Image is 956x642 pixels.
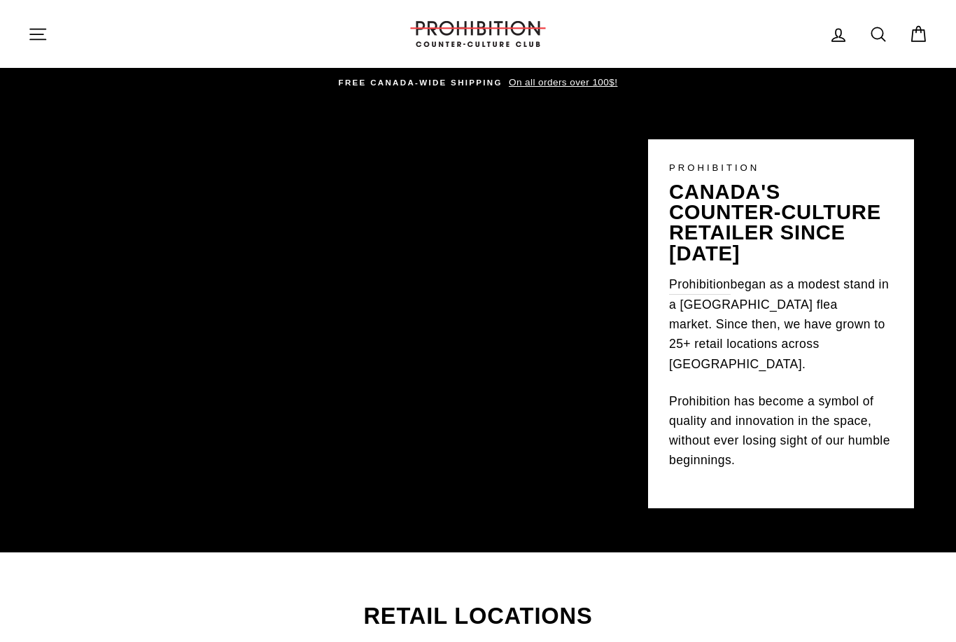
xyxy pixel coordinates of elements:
span: FREE CANADA-WIDE SHIPPING [339,78,502,87]
img: PROHIBITION COUNTER-CULTURE CLUB [408,21,548,47]
p: canada's counter-culture retailer since [DATE] [669,182,893,264]
p: Prohibition has become a symbol of quality and innovation in the space, without ever losing sight... [669,391,893,470]
h2: Retail Locations [28,605,928,628]
a: Prohibition [669,274,731,295]
span: On all orders over 100$! [505,77,617,88]
a: FREE CANADA-WIDE SHIPPING On all orders over 100$! [31,75,925,90]
p: began as a modest stand in a [GEOGRAPHIC_DATA] flea market. Since then, we have grown to 25+ reta... [669,274,893,374]
p: PROHIBITION [669,160,893,175]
